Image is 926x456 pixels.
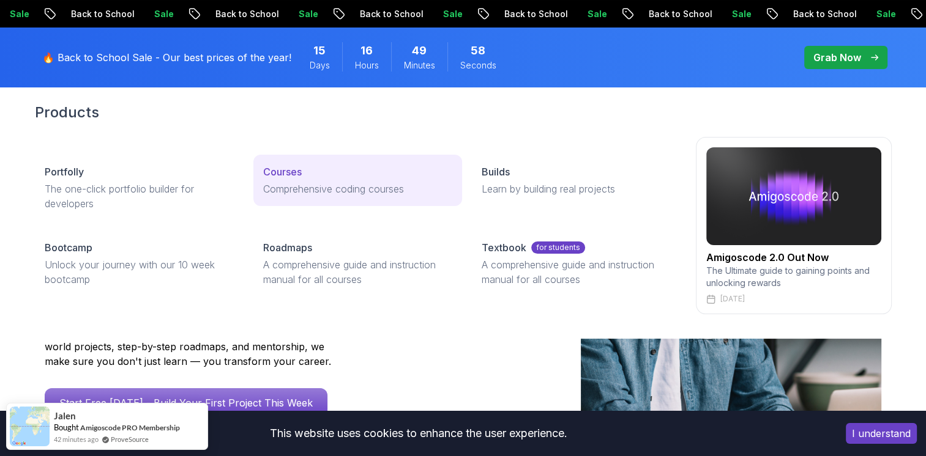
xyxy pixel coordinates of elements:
span: 49 Minutes [412,42,427,59]
p: Builds [482,164,510,179]
span: Minutes [404,59,435,72]
a: Textbookfor studentsA comprehensive guide and instruction manual for all courses [472,230,681,296]
a: RoadmapsA comprehensive guide and instruction manual for all courses [253,230,462,296]
a: Start Free [DATE] - Build Your First Project This Week [45,388,327,417]
p: The one-click portfolio builder for developers [45,182,234,211]
p: Sale [722,8,761,20]
p: Learn by building real projects [482,182,671,196]
p: A comprehensive guide and instruction manual for all courses [482,257,671,287]
button: Accept cookies [846,423,917,444]
p: Portfolly [45,164,84,179]
p: Roadmaps [263,240,312,255]
a: BootcampUnlock your journey with our 10 week bootcamp [35,230,244,296]
p: Sale [433,8,472,20]
p: Courses [263,164,302,179]
span: Jalen [54,411,76,421]
h2: Products [35,103,892,122]
span: Hours [355,59,379,72]
p: Back to School [349,8,433,20]
p: [DATE] [720,294,745,304]
div: This website uses cookies to enhance the user experience. [9,420,827,447]
h2: Amigoscode 2.0 Out Now [706,250,881,265]
span: Bought [54,422,79,432]
p: A comprehensive guide and instruction manual for all courses [263,257,452,287]
p: Back to School [205,8,288,20]
a: BuildsLearn by building real projects [472,155,681,206]
p: Sale [144,8,183,20]
img: amigoscode 2.0 [706,147,881,245]
p: Sale [288,8,327,20]
p: Sale [866,8,905,20]
a: ProveSource [111,434,149,444]
p: for students [531,241,585,254]
p: Back to School [783,8,866,20]
span: 58 Seconds [471,42,485,59]
span: 42 minutes ago [54,434,99,444]
p: Back to School [61,8,144,20]
span: 15 Days [313,42,326,59]
a: PortfollyThe one-click portfolio builder for developers [35,155,244,221]
p: Unlock your journey with our 10 week bootcamp [45,257,234,287]
p: Comprehensive coding courses [263,182,452,196]
span: Days [310,59,330,72]
p: 🔥 Back to School Sale - Our best prices of the year! [42,50,291,65]
a: Amigoscode PRO Membership [80,423,180,432]
p: The Ultimate guide to gaining points and unlocking rewards [706,265,881,289]
p: Sale [577,8,616,20]
p: Back to School [638,8,722,20]
p: Textbook [482,240,526,255]
p: Bootcamp [45,240,92,255]
a: amigoscode 2.0Amigoscode 2.0 Out NowThe Ultimate guide to gaining points and unlocking rewards[DATE] [696,137,892,314]
p: Amigoscode has helped thousands of developers land roles at Amazon, Starling Bank, Mercado Livre,... [45,310,338,369]
span: 16 Hours [360,42,373,59]
span: Seconds [460,59,496,72]
p: Grab Now [813,50,861,65]
img: provesource social proof notification image [10,406,50,446]
a: CoursesComprehensive coding courses [253,155,462,206]
p: Back to School [494,8,577,20]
